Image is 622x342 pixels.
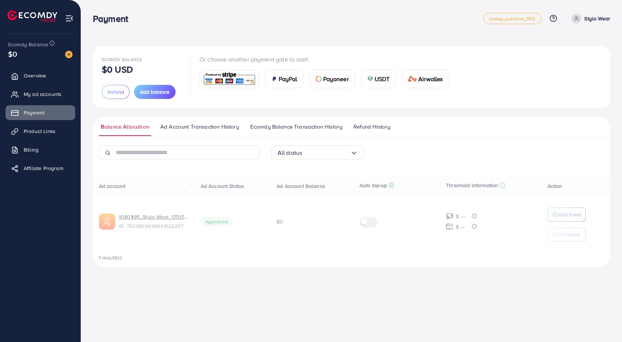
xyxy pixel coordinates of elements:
[375,74,390,83] span: USDT
[93,13,134,24] h3: Payment
[6,161,75,176] a: Affiliate Program
[591,309,616,336] iframe: Chat
[316,76,322,82] img: card
[134,85,175,99] button: Add balance
[107,88,124,96] span: Refund
[102,85,130,99] button: Refund
[8,49,17,59] span: $0
[271,145,364,160] div: Search for option
[24,146,39,153] span: Billing
[584,14,610,23] p: Stylo Wear
[271,76,277,82] img: card
[101,123,149,131] span: Balance Allocation
[6,68,75,83] a: Overview
[278,147,302,159] span: All status
[265,70,304,88] a: cardPayPal
[250,123,342,131] span: Ecomdy Balance Transaction History
[102,56,142,63] span: Ecomdy Balance
[6,87,75,102] a: My ad accounts
[489,16,536,21] span: metap_pakistan_002
[24,127,56,135] span: Product Links
[6,124,75,139] a: Product Links
[367,76,373,82] img: card
[569,14,610,23] a: Stylo Wear
[200,70,259,88] a: card
[323,74,349,83] span: Payoneer
[102,65,133,74] p: $0 USD
[483,13,542,24] a: metap_pakistan_002
[361,70,396,88] a: cardUSDT
[24,72,46,79] span: Overview
[65,14,74,23] img: menu
[418,74,443,83] span: Airwallex
[279,74,297,83] span: PayPal
[6,142,75,157] a: Billing
[200,55,455,64] p: Or choose another payment gate to start
[408,76,417,82] img: card
[24,165,63,172] span: Affiliate Program
[354,123,390,131] span: Refund History
[402,70,449,88] a: cardAirwallex
[160,123,239,131] span: Ad Account Transaction History
[6,105,75,120] a: Payment
[310,70,355,88] a: cardPayoneer
[65,51,73,58] img: image
[302,147,350,159] input: Search for option
[24,90,61,98] span: My ad accounts
[24,109,44,116] span: Payment
[7,10,57,22] img: logo
[202,71,257,87] img: card
[8,41,48,48] span: Ecomdy Balance
[140,88,170,96] span: Add balance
